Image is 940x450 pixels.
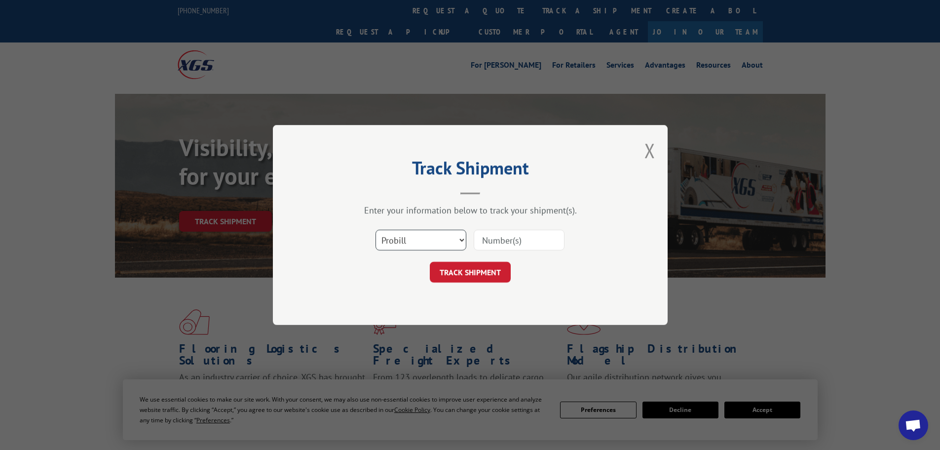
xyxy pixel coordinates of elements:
[474,230,564,250] input: Number(s)
[322,161,618,180] h2: Track Shipment
[322,205,618,216] div: Enter your information below to track your shipment(s).
[899,410,928,440] a: Open chat
[430,262,511,283] button: TRACK SHIPMENT
[644,137,655,164] button: Close modal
